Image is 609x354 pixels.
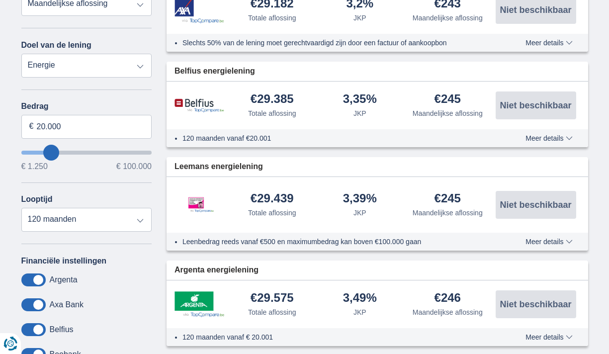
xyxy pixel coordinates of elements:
[525,334,572,341] span: Meer details
[496,91,576,119] button: Niet beschikbaar
[500,101,571,110] span: Niet beschikbaar
[182,38,489,48] li: Slechts 50% van de lening moet gerechtvaardigd zijn door een factuur of aankoopbon
[174,66,255,77] span: Belfius energielening
[518,238,580,246] button: Meer details
[174,187,224,223] img: product.pl.alt Leemans Kredieten
[353,13,366,23] div: JKP
[343,93,377,106] div: 3,35%
[518,39,580,47] button: Meer details
[21,102,152,111] label: Bedrag
[413,108,483,118] div: Maandelijkse aflossing
[21,41,91,50] label: Doel van de lening
[251,93,294,106] div: €29.385
[50,300,84,309] label: Axa Bank
[353,307,366,317] div: JKP
[50,325,74,334] label: Belfius
[174,291,224,317] img: product.pl.alt Argenta
[248,13,296,23] div: Totale aflossing
[500,200,571,209] span: Niet beschikbaar
[248,307,296,317] div: Totale aflossing
[435,292,461,305] div: €246
[182,133,489,143] li: 120 maanden vanaf €20.001
[525,39,572,46] span: Meer details
[343,292,377,305] div: 3,49%
[116,163,152,171] span: € 100.000
[413,208,483,218] div: Maandelijkse aflossing
[413,13,483,23] div: Maandelijkse aflossing
[29,121,34,132] span: €
[343,192,377,206] div: 3,39%
[21,195,53,204] label: Looptijd
[182,237,489,247] li: Leenbedrag reeds vanaf €500 en maximumbedrag kan boven €100.000 gaan
[251,292,294,305] div: €29.575
[50,275,78,284] label: Argenta
[174,98,224,113] img: product.pl.alt Belfius
[518,134,580,142] button: Meer details
[21,163,48,171] span: € 1.250
[248,108,296,118] div: Totale aflossing
[500,5,571,14] span: Niet beschikbaar
[525,238,572,245] span: Meer details
[251,192,294,206] div: €29.439
[21,257,107,265] label: Financiële instellingen
[413,307,483,317] div: Maandelijkse aflossing
[353,208,366,218] div: JKP
[248,208,296,218] div: Totale aflossing
[496,191,576,219] button: Niet beschikbaar
[500,300,571,309] span: Niet beschikbaar
[525,135,572,142] span: Meer details
[353,108,366,118] div: JKP
[182,332,489,342] li: 120 maanden vanaf € 20.001
[496,290,576,318] button: Niet beschikbaar
[435,192,461,206] div: €245
[435,93,461,106] div: €245
[174,161,263,173] span: Leemans energielening
[21,151,152,155] input: wantToBorrow
[174,265,259,276] span: Argenta energielening
[518,333,580,341] button: Meer details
